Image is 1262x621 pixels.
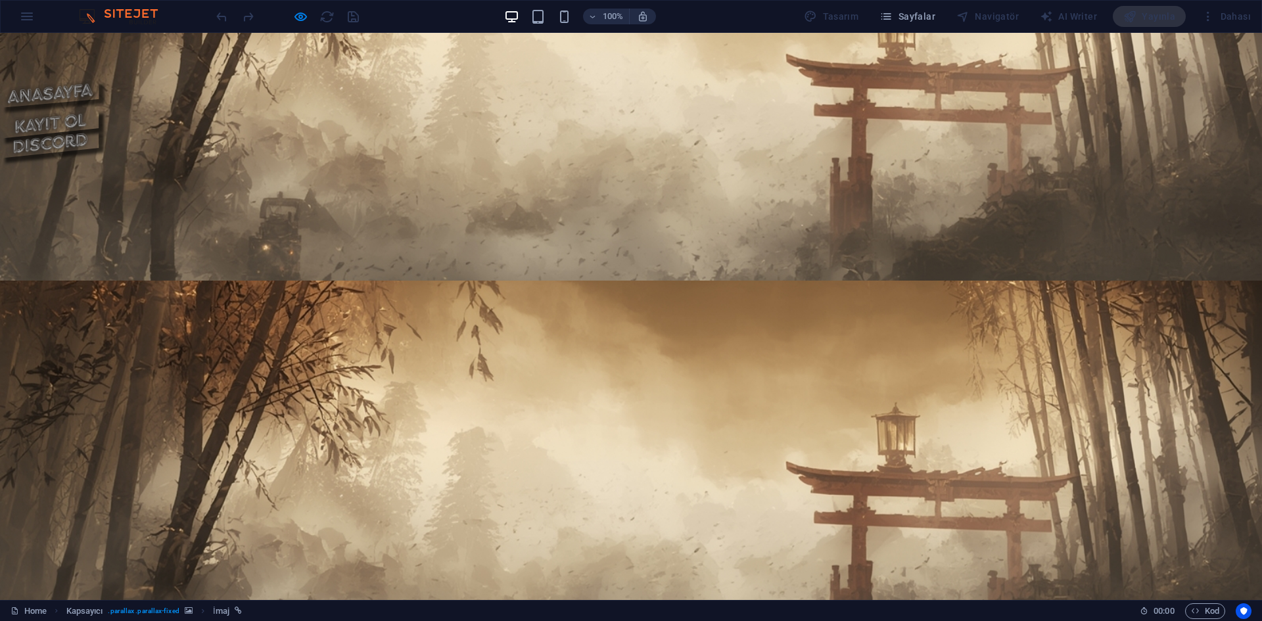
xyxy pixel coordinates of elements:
a: Seçimi iptal etmek için tıkla. Sayfaları açmak için çift tıkla [11,603,47,619]
h6: 100% [603,9,624,24]
i: Bu element, arka plan içeriyor [185,607,193,614]
span: Kod [1191,603,1219,619]
i: Bu element bağlantılı [235,607,242,614]
span: : [1163,606,1165,616]
button: Kod [1185,603,1225,619]
span: Sayfalar [879,10,935,23]
button: 100% [583,9,630,24]
button: Usercentrics [1236,603,1251,619]
h6: Oturum süresi [1140,603,1175,619]
span: Seçmek için tıkla. Düzenlemek için çift tıkla [66,603,103,619]
i: Yeniden boyutlandırmada yakınlaştırma düzeyini seçilen cihaza uyacak şekilde otomatik olarak ayarla. [637,11,649,22]
button: Sayfalar [874,6,941,27]
span: Seçmek için tıkla. Düzenlemek için çift tıkla [213,603,229,619]
span: 00 00 [1154,603,1174,619]
nav: breadcrumb [66,603,243,619]
div: Tasarım (Ctrl+Alt+Y) [799,6,864,27]
span: . parallax .parallax-fixed [108,603,179,619]
img: Editor Logo [76,9,174,24]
